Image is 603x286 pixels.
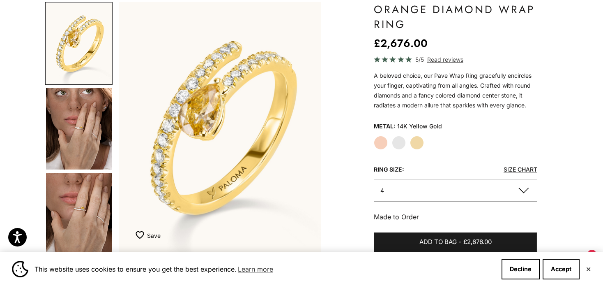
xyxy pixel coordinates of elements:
button: Go to item 4 [45,87,113,170]
span: Read reviews [427,55,463,64]
button: Close [586,267,591,272]
h1: Orange Diamond Wrap Ring [374,2,537,32]
span: This website uses cookies to ensure you get the best experience. [35,263,495,275]
button: Go to item 5 [45,172,113,256]
span: £2,676.00 [463,237,492,247]
span: 5/5 [415,55,424,64]
a: Size Chart [504,166,537,173]
button: 4 [374,179,537,202]
img: #YellowGold [46,3,112,84]
a: 5/5 Read reviews [374,55,537,64]
button: Decline [502,259,540,279]
variant-option-value: 14K Yellow Gold [397,120,442,133]
img: wishlist [136,231,147,239]
div: Item 2 of 18 [119,2,321,252]
legend: Ring Size: [374,163,404,176]
div: A beloved choice, our Pave Wrap Ring gracefully encircles your finger, captivating from all angle... [374,71,537,110]
button: Add to bag-£2,676.00 [374,233,537,252]
span: Add to bag [419,237,457,247]
img: #YellowGold #RoseGold #WhiteGold [46,88,112,170]
span: 4 [380,187,384,194]
a: Learn more [237,263,274,275]
button: Accept [543,259,580,279]
img: #YellowGold [119,2,321,252]
p: Made to Order [374,212,537,222]
sale-price: £2,676.00 [374,35,428,51]
img: Cookie banner [12,261,28,277]
img: #YellowGold #RoseGold #WhiteGold [46,173,112,255]
button: Go to item 2 [45,2,113,85]
button: Add to Wishlist [136,227,161,244]
legend: Metal: [374,120,396,133]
